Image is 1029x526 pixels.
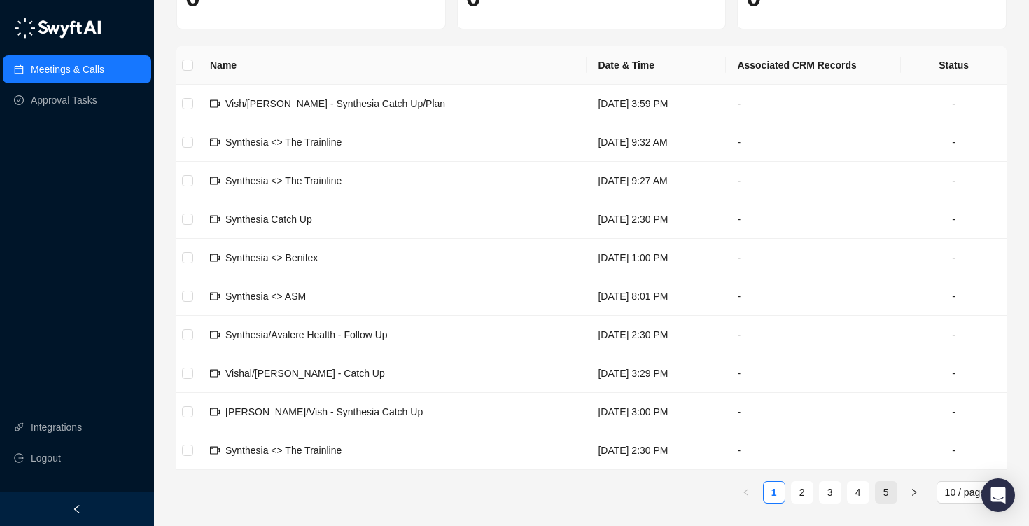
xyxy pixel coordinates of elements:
[848,482,869,503] a: 4
[726,354,901,393] td: -
[937,481,1007,504] div: Page Size
[14,18,101,39] img: logo-05li4sbe.png
[587,354,726,393] td: [DATE] 3:29 PM
[587,200,726,239] td: [DATE] 2:30 PM
[225,214,312,225] span: Synthesia Catch Up
[210,368,220,378] span: video-camera
[587,123,726,162] td: [DATE] 9:32 AM
[903,481,925,504] button: right
[210,330,220,340] span: video-camera
[225,368,385,379] span: Vishal/[PERSON_NAME] - Catch Up
[820,482,841,503] a: 3
[819,481,841,504] li: 3
[210,253,220,263] span: video-camera
[210,176,220,186] span: video-camera
[901,431,1007,470] td: -
[587,239,726,277] td: [DATE] 1:00 PM
[225,329,388,340] span: Synthesia/Avalere Health - Follow Up
[225,252,318,263] span: Synthesia <> Benifex
[945,482,998,503] span: 10 / page
[587,162,726,200] td: [DATE] 9:27 AM
[31,55,104,83] a: Meetings & Calls
[901,200,1007,239] td: -
[726,277,901,316] td: -
[726,46,901,85] th: Associated CRM Records
[901,162,1007,200] td: -
[726,123,901,162] td: -
[210,99,220,109] span: video-camera
[901,85,1007,123] td: -
[876,482,897,503] a: 5
[847,481,869,504] li: 4
[726,85,901,123] td: -
[225,137,342,148] span: Synthesia <> The Trainline
[225,98,445,109] span: Vish/[PERSON_NAME] - Synthesia Catch Up/Plan
[726,316,901,354] td: -
[31,444,61,472] span: Logout
[901,123,1007,162] td: -
[210,445,220,455] span: video-camera
[587,431,726,470] td: [DATE] 2:30 PM
[901,393,1007,431] td: -
[735,481,757,504] li: Previous Page
[225,406,423,417] span: [PERSON_NAME]/Vish - Synthesia Catch Up
[726,393,901,431] td: -
[791,481,813,504] li: 2
[199,46,587,85] th: Name
[901,239,1007,277] td: -
[875,481,897,504] li: 5
[763,481,785,504] li: 1
[792,482,813,503] a: 2
[14,453,24,463] span: logout
[901,316,1007,354] td: -
[31,413,82,441] a: Integrations
[210,214,220,224] span: video-camera
[901,277,1007,316] td: -
[210,291,220,301] span: video-camera
[726,162,901,200] td: -
[587,393,726,431] td: [DATE] 3:00 PM
[726,200,901,239] td: -
[901,354,1007,393] td: -
[742,488,750,497] span: left
[726,239,901,277] td: -
[225,175,342,186] span: Synthesia <> The Trainline
[587,46,726,85] th: Date & Time
[225,291,306,302] span: Synthesia <> ASM
[225,445,342,456] span: Synthesia <> The Trainline
[981,478,1015,512] div: Open Intercom Messenger
[210,137,220,147] span: video-camera
[910,488,918,497] span: right
[903,481,925,504] li: Next Page
[901,46,1007,85] th: Status
[764,482,785,503] a: 1
[735,481,757,504] button: left
[587,277,726,316] td: [DATE] 8:01 PM
[726,431,901,470] td: -
[210,407,220,417] span: video-camera
[587,316,726,354] td: [DATE] 2:30 PM
[72,504,82,514] span: left
[31,86,97,114] a: Approval Tasks
[587,85,726,123] td: [DATE] 3:59 PM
